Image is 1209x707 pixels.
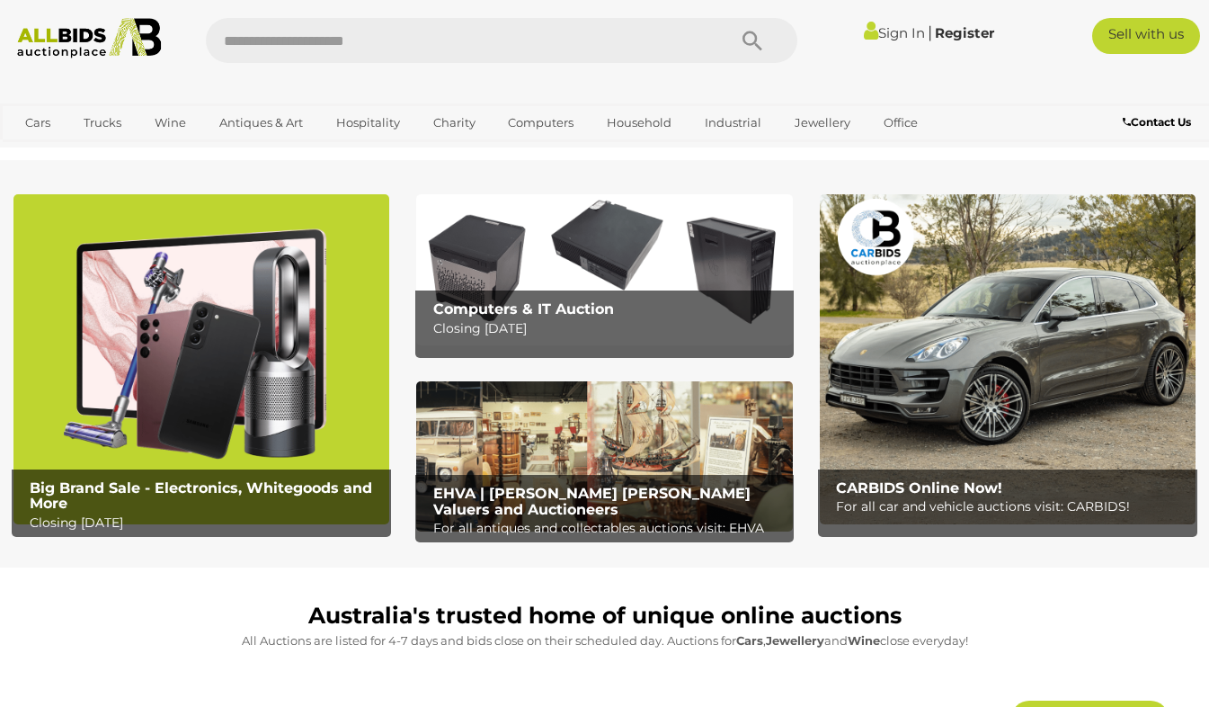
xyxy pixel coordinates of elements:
[422,108,487,138] a: Charity
[1092,18,1199,54] a: Sell with us
[13,194,389,524] a: Big Brand Sale - Electronics, Whitegoods and More Big Brand Sale - Electronics, Whitegoods and Mo...
[864,24,925,41] a: Sign In
[836,496,1187,518] p: For all car and vehicle auctions visit: CARBIDS!
[935,24,994,41] a: Register
[820,194,1196,524] a: CARBIDS Online Now! CARBIDS Online Now! For all car and vehicle auctions visit: CARBIDS!
[9,18,170,58] img: Allbids.com.au
[433,300,614,318] b: Computers & IT Auction
[208,108,315,138] a: Antiques & Art
[928,22,932,42] span: |
[820,194,1196,524] img: CARBIDS Online Now!
[416,381,792,532] a: EHVA | Evans Hastings Valuers and Auctioneers EHVA | [PERSON_NAME] [PERSON_NAME] Valuers and Auct...
[84,138,235,167] a: [GEOGRAPHIC_DATA]
[13,138,74,167] a: Sports
[22,631,1187,651] p: All Auctions are listed for 4-7 days and bids close on their scheduled day. Auctions for , and cl...
[848,633,880,648] strong: Wine
[13,194,389,524] img: Big Brand Sale - Electronics, Whitegoods and More
[1123,115,1191,129] b: Contact Us
[766,633,824,648] strong: Jewellery
[416,194,792,345] img: Computers & IT Auction
[416,381,792,532] img: EHVA | Evans Hastings Valuers and Auctioneers
[693,108,773,138] a: Industrial
[736,633,763,648] strong: Cars
[783,108,862,138] a: Jewellery
[30,512,381,534] p: Closing [DATE]
[496,108,585,138] a: Computers
[143,108,198,138] a: Wine
[22,604,1187,629] h1: Australia's trusted home of unique online auctions
[836,479,1002,497] b: CARBIDS Online Now!
[72,108,133,138] a: Trucks
[433,485,751,518] b: EHVA | [PERSON_NAME] [PERSON_NAME] Valuers and Auctioneers
[13,108,62,138] a: Cars
[433,517,785,540] p: For all antiques and collectables auctions visit: EHVA
[30,479,372,513] b: Big Brand Sale - Electronics, Whitegoods and More
[707,18,797,63] button: Search
[1123,112,1196,132] a: Contact Us
[872,108,929,138] a: Office
[433,318,785,340] p: Closing [DATE]
[324,108,412,138] a: Hospitality
[416,194,792,345] a: Computers & IT Auction Computers & IT Auction Closing [DATE]
[595,108,683,138] a: Household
